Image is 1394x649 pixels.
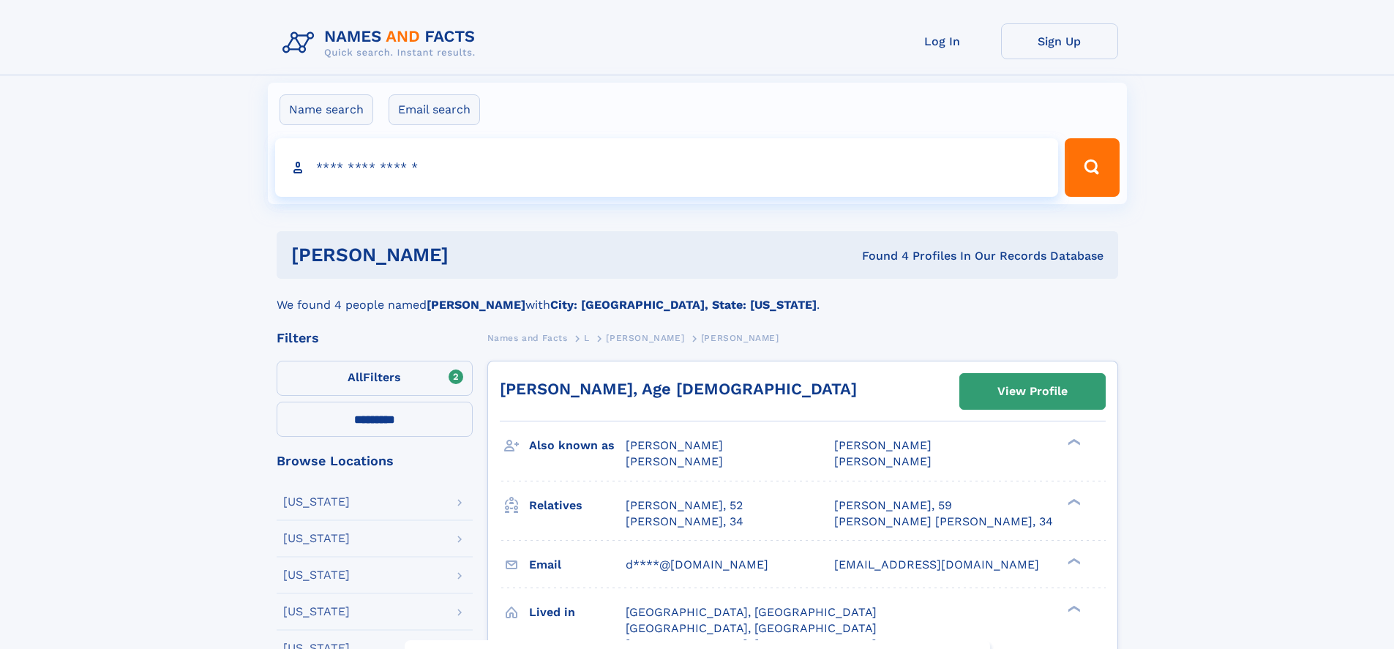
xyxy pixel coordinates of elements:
[834,438,932,452] span: [PERSON_NAME]
[487,329,568,347] a: Names and Facts
[701,333,779,343] span: [PERSON_NAME]
[275,138,1059,197] input: search input
[1064,497,1082,506] div: ❯
[626,498,743,514] a: [PERSON_NAME], 52
[997,375,1068,408] div: View Profile
[529,493,626,518] h3: Relatives
[529,600,626,625] h3: Lived in
[606,333,684,343] span: [PERSON_NAME]
[834,498,952,514] a: [PERSON_NAME], 59
[1065,138,1119,197] button: Search Button
[834,454,932,468] span: [PERSON_NAME]
[277,361,473,396] label: Filters
[427,298,525,312] b: [PERSON_NAME]
[1064,438,1082,447] div: ❯
[655,248,1103,264] div: Found 4 Profiles In Our Records Database
[550,298,817,312] b: City: [GEOGRAPHIC_DATA], State: [US_STATE]
[626,621,877,635] span: [GEOGRAPHIC_DATA], [GEOGRAPHIC_DATA]
[834,514,1053,530] a: [PERSON_NAME] [PERSON_NAME], 34
[529,433,626,458] h3: Also known as
[389,94,480,125] label: Email search
[626,438,723,452] span: [PERSON_NAME]
[283,606,350,618] div: [US_STATE]
[606,329,684,347] a: [PERSON_NAME]
[283,533,350,544] div: [US_STATE]
[277,23,487,63] img: Logo Names and Facts
[1064,604,1082,613] div: ❯
[626,605,877,619] span: [GEOGRAPHIC_DATA], [GEOGRAPHIC_DATA]
[626,454,723,468] span: [PERSON_NAME]
[291,246,656,264] h1: [PERSON_NAME]
[277,454,473,468] div: Browse Locations
[584,333,590,343] span: L
[280,94,373,125] label: Name search
[529,552,626,577] h3: Email
[584,329,590,347] a: L
[626,514,743,530] a: [PERSON_NAME], 34
[834,558,1039,571] span: [EMAIL_ADDRESS][DOMAIN_NAME]
[1001,23,1118,59] a: Sign Up
[884,23,1001,59] a: Log In
[1064,556,1082,566] div: ❯
[500,380,857,398] a: [PERSON_NAME], Age [DEMOGRAPHIC_DATA]
[277,279,1118,314] div: We found 4 people named with .
[283,569,350,581] div: [US_STATE]
[277,331,473,345] div: Filters
[348,370,363,384] span: All
[960,374,1105,409] a: View Profile
[283,496,350,508] div: [US_STATE]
